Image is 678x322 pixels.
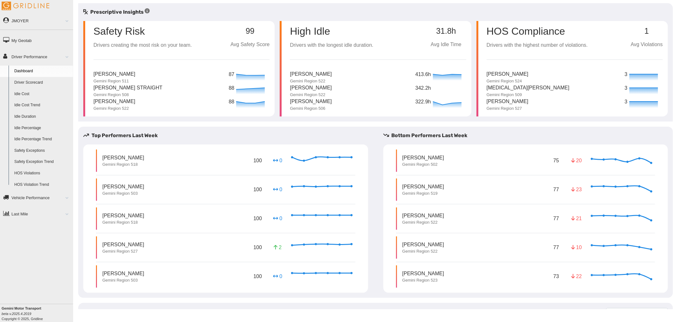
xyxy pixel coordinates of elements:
[415,71,431,79] p: 413.6h
[402,191,444,196] p: Gemini Region 519
[252,242,263,252] p: 100
[487,98,529,106] p: [PERSON_NAME]
[415,84,431,92] p: 342.2h
[230,27,270,36] p: 99
[11,122,73,134] a: Idle Percentage
[229,71,235,79] p: 87
[273,273,283,280] p: 0
[273,215,283,222] p: 0
[93,41,192,49] p: Drivers creating the most risk on your team.
[402,183,444,190] p: [PERSON_NAME]
[2,306,41,310] b: Gemini Motor Transport
[487,78,529,84] p: Gemini Region 524
[487,106,529,111] p: Gemini Region 527
[552,213,560,223] p: 77
[11,77,73,88] a: Driver Scorecard
[487,92,570,98] p: Gemini Region 509
[625,84,628,92] p: 3
[402,162,444,167] p: Gemini Region 502
[552,156,560,165] p: 75
[571,157,581,164] p: 20
[11,88,73,100] a: Idle Cost
[402,220,444,225] p: Gemini Region 522
[290,98,332,106] p: [PERSON_NAME]
[290,92,332,98] p: Gemini Region 522
[290,70,332,78] p: [PERSON_NAME]
[252,185,263,194] p: 100
[93,92,162,98] p: Gemini Region 508
[252,271,263,281] p: 100
[102,220,144,225] p: Gemini Region 518
[11,168,73,179] a: HOS Violations
[552,185,560,194] p: 77
[625,71,628,79] p: 3
[571,186,581,193] p: 23
[93,26,145,36] p: Safety Risk
[252,213,263,223] p: 100
[252,156,263,165] p: 100
[102,248,144,254] p: Gemini Region 527
[487,41,588,49] p: Drivers with the highest number of violations.
[102,270,144,277] p: [PERSON_NAME]
[102,212,144,219] p: [PERSON_NAME]
[415,98,431,106] p: 322.9h
[290,41,373,49] p: Drivers with the longest idle duration.
[2,306,73,321] div: Copyright © 2025, Gridline
[102,162,144,167] p: Gemini Region 518
[426,27,466,36] p: 31.8h
[102,241,144,248] p: [PERSON_NAME]
[2,2,49,10] img: Gridline
[102,183,144,190] p: [PERSON_NAME]
[402,277,444,283] p: Gemini Region 523
[93,98,135,106] p: [PERSON_NAME]
[102,191,144,196] p: Gemini Region 503
[83,132,373,139] h5: Top Performers Last Week
[229,84,235,92] p: 88
[2,312,31,316] i: beta v.2025.4.2019
[290,26,373,36] p: High Idle
[402,241,444,248] p: [PERSON_NAME]
[290,78,332,84] p: Gemini Region 522
[552,271,560,281] p: 73
[83,8,150,16] h5: Prescriptive Insights
[11,66,73,77] a: Dashboard
[11,156,73,168] a: Safety Exception Trend
[290,84,332,92] p: [PERSON_NAME]
[102,277,144,283] p: Gemini Region 503
[11,145,73,157] a: Safety Exceptions
[229,98,235,106] p: 88
[273,244,283,251] p: 2
[402,154,444,161] p: [PERSON_NAME]
[11,111,73,122] a: Idle Duration
[631,41,663,49] p: Avg Violations
[11,100,73,111] a: Idle Cost Trend
[273,186,283,193] p: 0
[402,248,444,254] p: Gemini Region 522
[11,179,73,191] a: HOS Violation Trend
[93,70,135,78] p: [PERSON_NAME]
[102,154,144,161] p: [PERSON_NAME]
[93,78,135,84] p: Gemini Region 511
[571,273,581,280] p: 22
[487,84,570,92] p: [MEDICAL_DATA][PERSON_NAME]
[93,106,135,111] p: Gemini Region 522
[571,215,581,222] p: 21
[383,132,673,139] h5: Bottom Performers Last Week
[552,242,560,252] p: 77
[93,84,162,92] p: [PERSON_NAME] Straight
[402,212,444,219] p: [PERSON_NAME]
[11,134,73,145] a: Idle Percentage Trend
[487,70,529,78] p: [PERSON_NAME]
[487,26,588,36] p: HOS Compliance
[625,98,628,106] p: 3
[631,27,663,36] p: 1
[230,41,270,49] p: Avg Safety Score
[426,41,466,49] p: Avg Idle Time
[571,244,581,251] p: 10
[402,270,444,277] p: [PERSON_NAME]
[273,157,283,164] p: 0
[290,106,332,111] p: Gemini Region 506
